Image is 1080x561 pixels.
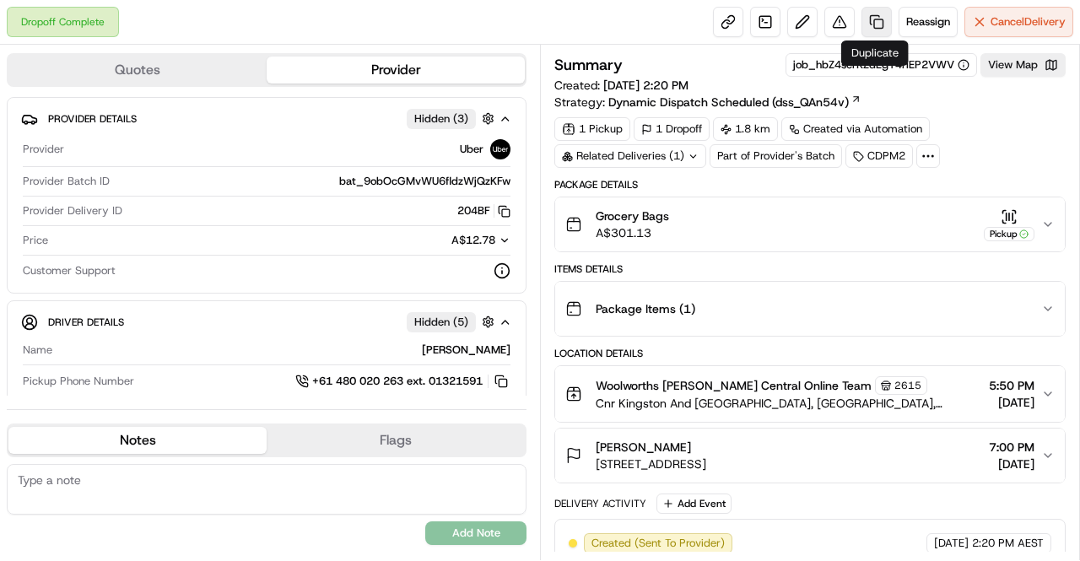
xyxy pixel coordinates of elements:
button: Provider [267,57,525,84]
div: [PERSON_NAME] [59,343,510,358]
span: Provider Batch ID [23,174,110,189]
div: Package Details [554,178,1066,191]
span: +61 480 020 263 ext. 01321591 [312,374,483,389]
span: [DATE] [989,394,1034,411]
div: Items Details [554,262,1066,276]
span: A$12.78 [451,233,495,247]
h3: Summary [554,57,623,73]
span: Pickup Phone Number [23,374,134,389]
div: Related Deliveries (1) [554,144,706,168]
button: [PERSON_NAME][STREET_ADDRESS]7:00 PM[DATE] [555,429,1065,483]
span: Hidden ( 5 ) [414,315,468,330]
button: Reassign [899,7,958,37]
span: Cnr Kingston And [GEOGRAPHIC_DATA], [GEOGRAPHIC_DATA], [GEOGRAPHIC_DATA] 4114, [GEOGRAPHIC_DATA] [596,395,982,412]
span: Created: [554,77,688,94]
button: Add Event [656,494,732,514]
span: Woolworths [PERSON_NAME] Central Online Team [596,377,872,394]
a: Dynamic Dispatch Scheduled (dss_QAn54v) [608,94,861,111]
img: uber-new-logo.jpeg [490,139,510,159]
span: [DATE] 2:20 PM [603,78,688,93]
button: View Map [980,53,1066,77]
span: [STREET_ADDRESS] [596,456,706,472]
button: Package Items (1) [555,282,1065,336]
button: Driver DetailsHidden (5) [21,308,512,336]
button: Grocery BagsA$301.13Pickup [555,197,1065,251]
span: Cancel Delivery [991,14,1066,30]
div: Duplicate [841,40,909,66]
button: job_hbZ4scrKZdEgY4riEP2VWV [793,57,969,73]
span: 7:00 PM [989,439,1034,456]
button: Hidden (3) [407,108,499,129]
div: Strategy: [554,94,861,111]
button: Hidden (5) [407,311,499,332]
span: 5:50 PM [989,377,1034,394]
span: Grocery Bags [596,208,669,224]
a: Created via Automation [781,117,930,141]
div: 1 Dropoff [634,117,710,141]
button: CancelDelivery [964,7,1073,37]
div: CDPM2 [845,144,913,168]
span: Created (Sent To Provider) [591,536,725,551]
span: 2:20 PM AEST [972,536,1044,551]
span: A$301.13 [596,224,669,241]
span: Uber [460,142,483,157]
span: Hidden ( 3 ) [414,111,468,127]
button: 204BF [457,203,510,218]
span: Provider Delivery ID [23,203,122,218]
span: Price [23,233,48,248]
button: Pickup [984,208,1034,241]
span: Reassign [906,14,950,30]
div: Pickup [984,227,1034,241]
div: 1 Pickup [554,117,630,141]
div: 1.8 km [713,117,778,141]
button: Flags [267,427,525,454]
div: Delivery Activity [554,497,646,510]
button: Quotes [8,57,267,84]
span: [DATE] [934,536,969,551]
span: [DATE] [989,456,1034,472]
span: Driver Details [48,316,124,329]
span: Package Items ( 1 ) [596,300,695,317]
span: Dynamic Dispatch Scheduled (dss_QAn54v) [608,94,849,111]
button: Notes [8,427,267,454]
span: bat_9obOcGMvWU6fldzWjQzKFw [339,174,510,189]
span: Provider [23,142,64,157]
div: Location Details [554,347,1066,360]
span: 2615 [894,379,921,392]
span: Provider Details [48,112,137,126]
button: A$12.78 [362,233,510,248]
button: Woolworths [PERSON_NAME] Central Online Team2615Cnr Kingston And [GEOGRAPHIC_DATA], [GEOGRAPHIC_D... [555,366,1065,422]
a: +61 480 020 263 ext. 01321591 [295,372,510,391]
span: Customer Support [23,263,116,278]
span: Name [23,343,52,358]
button: Provider DetailsHidden (3) [21,105,512,132]
span: [PERSON_NAME] [596,439,691,456]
